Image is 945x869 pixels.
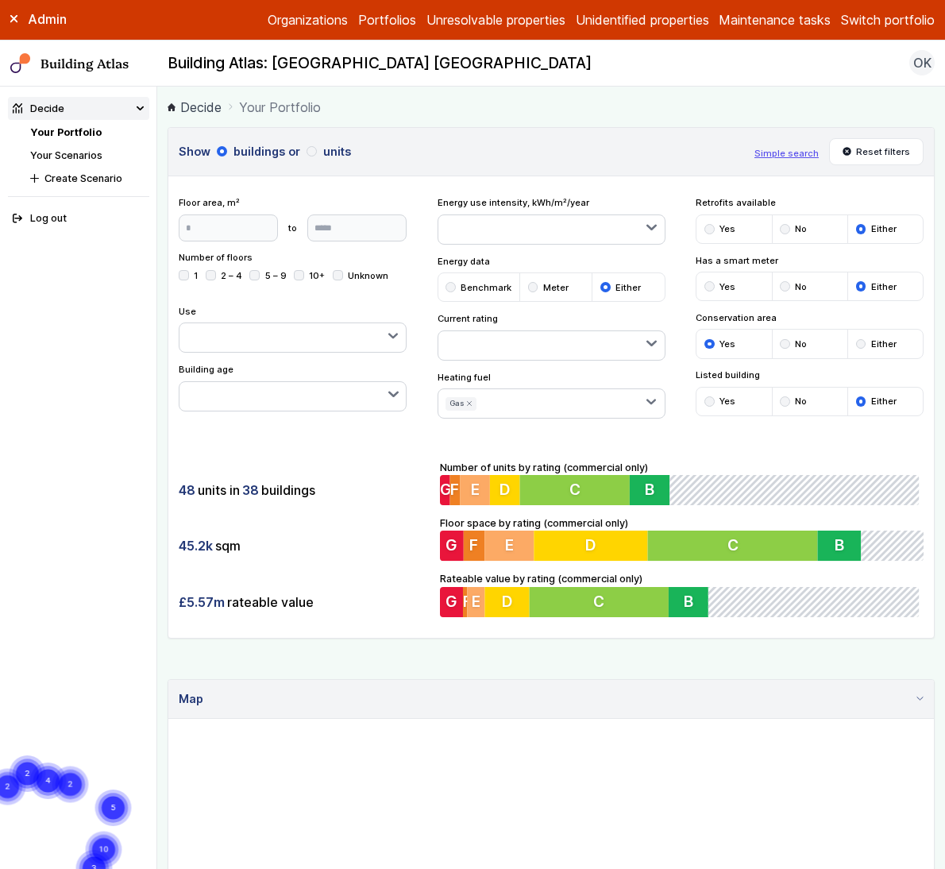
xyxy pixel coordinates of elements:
[179,475,430,505] div: units in buildings
[534,531,647,561] button: D
[440,531,464,561] button: G
[168,98,222,117] a: Decide
[696,254,924,267] span: Has a smart meter
[440,587,463,617] button: G
[168,680,934,719] summary: Map
[463,592,472,611] span: F
[463,587,467,617] button: F
[179,593,225,611] span: £5.57m
[239,98,321,117] span: Your Portfolio
[460,475,490,505] button: E
[469,536,478,555] span: F
[242,481,259,499] span: 38
[671,587,711,617] button: B
[179,305,407,353] div: Use
[696,369,924,381] span: Listed building
[179,251,407,294] div: Number of floors
[179,587,430,617] div: rateable value
[168,53,592,74] h2: Building Atlas: [GEOGRAPHIC_DATA] [GEOGRAPHIC_DATA]
[179,481,195,499] span: 48
[472,592,480,611] span: E
[440,571,924,617] div: Rateable value by rating (commercial only)
[13,101,64,116] div: Decide
[179,143,744,160] h3: Show
[754,147,819,160] button: Simple search
[464,531,484,561] button: F
[727,536,739,555] span: C
[179,214,407,241] form: to
[440,460,924,506] div: Number of units by rating (commercial only)
[358,10,416,29] a: Portfolios
[179,363,407,411] div: Building age
[449,475,460,505] button: F
[440,475,450,505] button: G
[646,480,656,499] span: B
[909,50,935,75] button: OK
[530,587,671,617] button: C
[570,480,581,499] span: C
[438,312,665,361] div: Current rating
[520,475,631,505] button: C
[841,10,935,29] button: Switch portfolio
[179,196,407,241] div: Floor area, m²
[440,516,924,562] div: Floor space by rating (commercial only)
[502,592,513,611] span: D
[179,537,213,554] span: 45.2k
[490,475,520,505] button: D
[835,536,844,555] span: B
[631,475,672,505] button: B
[426,10,565,29] a: Unresolvable properties
[696,311,924,324] span: Conservation area
[499,480,511,499] span: D
[450,480,459,499] span: F
[818,531,862,561] button: B
[485,587,530,617] button: D
[696,196,924,209] span: Retrofits available
[438,196,665,245] div: Energy use intensity, kWh/m²/year
[8,97,149,120] summary: Decide
[576,10,709,29] a: Unidentified properties
[25,167,149,190] button: Create Scenario
[10,53,31,74] img: main-0bbd2752.svg
[829,138,924,165] button: Reset filters
[585,536,596,555] span: D
[30,149,102,161] a: Your Scenarios
[445,592,457,611] span: G
[8,207,149,230] button: Log out
[595,592,606,611] span: C
[471,480,480,499] span: E
[438,255,665,303] div: Energy data
[719,10,831,29] a: Maintenance tasks
[505,536,514,555] span: E
[445,397,476,411] button: Gas
[445,536,457,555] span: G
[467,587,484,617] button: E
[484,531,534,561] button: E
[686,592,696,611] span: B
[268,10,348,29] a: Organizations
[179,531,430,561] div: sqm
[648,531,818,561] button: C
[30,126,102,138] a: Your Portfolio
[440,480,452,499] span: G
[913,53,931,72] span: OK
[438,371,665,419] div: Heating fuel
